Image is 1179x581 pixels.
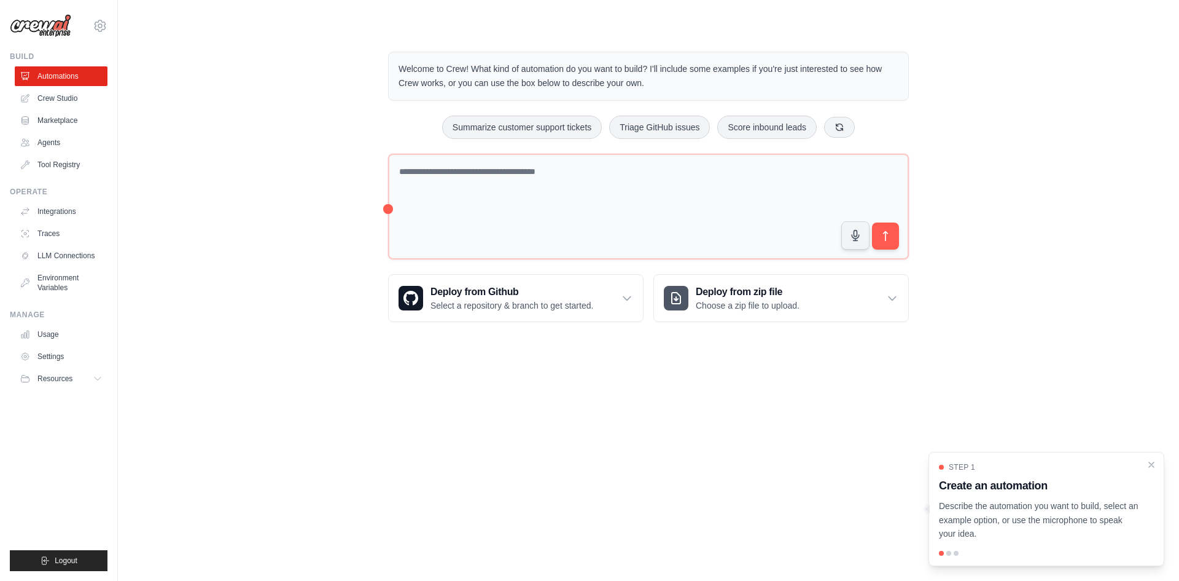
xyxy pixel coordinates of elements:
span: Step 1 [949,462,975,472]
p: Welcome to Crew! What kind of automation do you want to build? I'll include some examples if you'... [399,62,898,90]
a: Crew Studio [15,89,107,108]
a: Settings [15,347,107,366]
img: Logo [10,14,71,38]
a: Tool Registry [15,155,107,175]
a: LLM Connections [15,246,107,266]
h3: Deploy from zip file [696,285,800,299]
a: Usage [15,325,107,344]
button: Summarize customer support tickets [442,116,602,139]
p: Choose a zip file to upload. [696,299,800,312]
button: Resources [15,369,107,389]
h3: Create an automation [939,477,1139,494]
button: Close walkthrough [1146,460,1156,470]
a: Automations [15,66,107,86]
a: Agents [15,133,107,152]
button: Score inbound leads [717,116,817,139]
div: Build [10,52,107,61]
span: Resources [37,374,72,384]
a: Environment Variables [15,268,107,298]
div: Manage [10,310,107,320]
button: Logout [10,550,107,571]
button: Triage GitHub issues [609,116,710,139]
a: Traces [15,224,107,243]
a: Marketplace [15,111,107,130]
p: Describe the automation you want to build, select an example option, or use the microphone to spe... [939,499,1139,541]
div: Operate [10,187,107,197]
p: Select a repository & branch to get started. [430,299,593,312]
span: Logout [55,556,77,566]
a: Integrations [15,202,107,221]
h3: Deploy from Github [430,285,593,299]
